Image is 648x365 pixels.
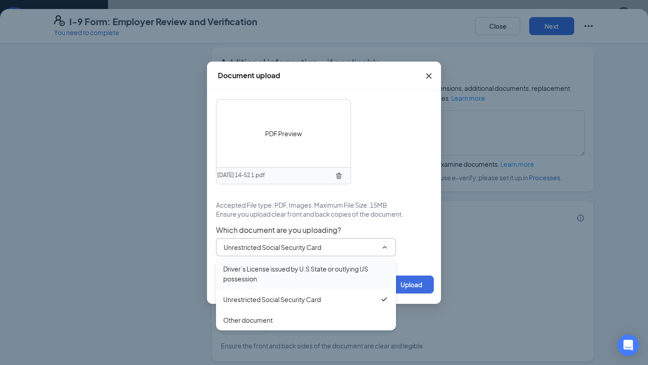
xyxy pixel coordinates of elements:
svg: Cross [423,71,434,81]
svg: ChevronUp [381,244,388,251]
input: Select document type [224,242,378,252]
button: Close [417,62,441,90]
svg: TrashOutline [335,172,342,179]
div: Driver’s License issued by U.S State or outlying US possession [223,264,389,284]
button: Upload [389,276,434,294]
div: Other document [223,315,273,325]
svg: Checkmark [380,295,389,304]
span: Which document are you uploading? [216,226,432,235]
span: Accepted File type: PDF, Images. Maximum File Size: 15MB [216,200,387,209]
span: PDF Preview [265,129,302,138]
span: Ensure you upload clear front and back copies of the document. [216,209,403,218]
div: Document upload [218,71,280,80]
button: TrashOutline [332,169,346,183]
div: Open Intercom Messenger [617,334,639,356]
span: [DATE] 14-52 1.pdf [217,171,265,180]
div: Unrestricted Social Security Card [223,294,321,304]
